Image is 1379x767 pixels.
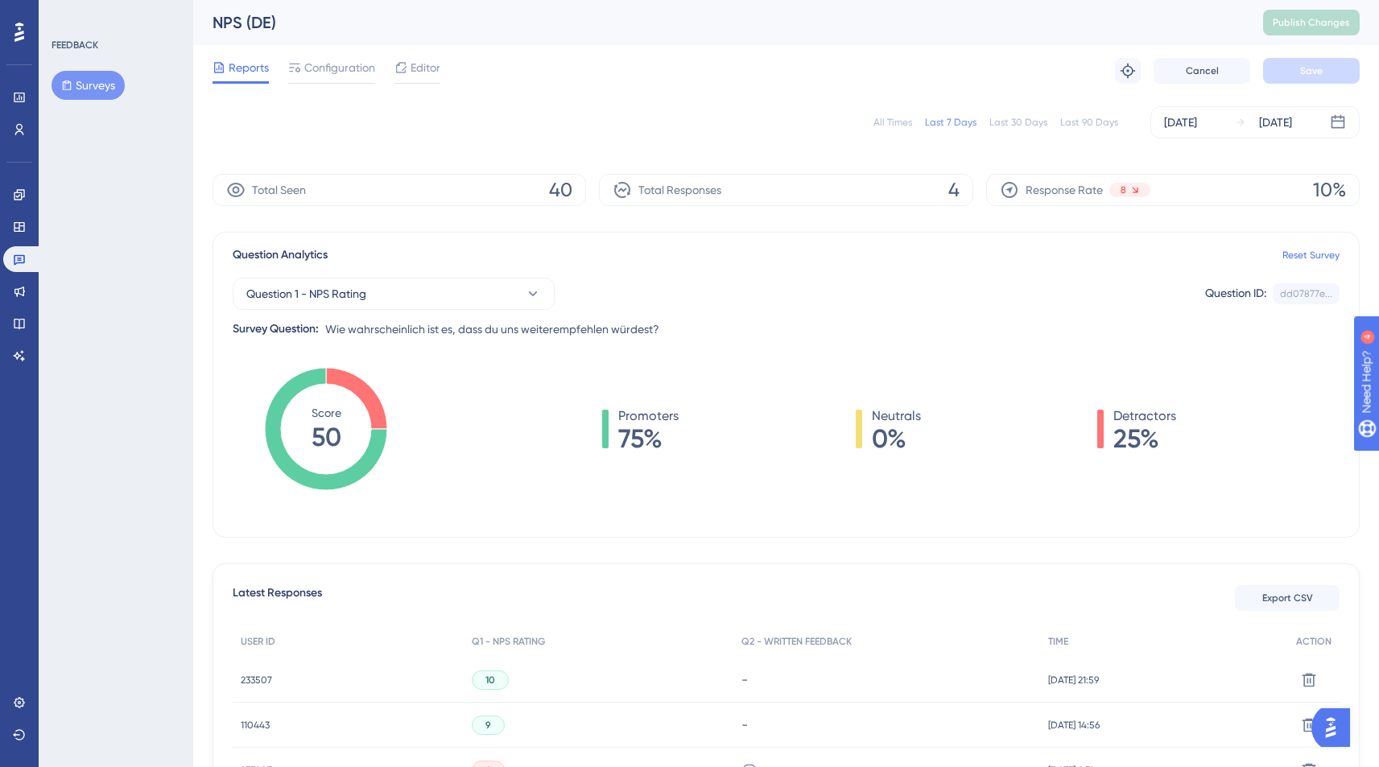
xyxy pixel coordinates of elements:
button: Surveys [52,71,125,100]
button: Save [1263,58,1360,84]
span: Neutrals [872,406,921,426]
button: Cancel [1154,58,1250,84]
span: Question 1 - NPS Rating [246,284,366,303]
div: NPS (DE) [213,11,1223,34]
span: Need Help? [38,4,101,23]
span: Q1 - NPS RATING [472,635,545,648]
div: 4 [112,8,117,21]
div: - [741,672,1032,687]
span: Total Seen [252,180,306,200]
div: [DATE] [1164,113,1197,132]
div: Last 30 Days [989,116,1047,129]
span: 10 [485,674,495,687]
span: TIME [1048,635,1068,648]
div: Survey Question: [233,320,319,339]
tspan: 50 [312,422,341,452]
div: All Times [873,116,912,129]
tspan: Score [312,406,341,419]
div: - [741,717,1032,732]
span: Promoters [618,406,679,426]
span: Configuration [304,58,375,77]
span: USER ID [241,635,275,648]
span: Q2 - WRITTEN FEEDBACK [741,635,852,648]
span: Cancel [1186,64,1219,77]
span: 0% [872,426,921,452]
span: Response Rate [1026,180,1103,200]
span: 40 [549,177,572,203]
span: Editor [411,58,440,77]
span: 10% [1313,177,1346,203]
span: Question Analytics [233,245,328,265]
span: Total Responses [638,180,721,200]
span: ACTION [1296,635,1332,648]
span: 8 [1121,184,1126,196]
div: Question ID: [1205,283,1266,304]
iframe: UserGuiding AI Assistant Launcher [1311,703,1360,752]
span: Publish Changes [1273,16,1350,29]
div: Last 7 Days [925,116,976,129]
span: 233507 [241,674,272,687]
div: [DATE] [1259,113,1292,132]
div: Last 90 Days [1060,116,1118,129]
span: Wie wahrscheinlich ist es, dass du uns weiterempfehlen würdest? [325,320,659,339]
span: 75% [618,426,679,452]
button: Export CSV [1235,585,1340,611]
span: Reports [229,58,269,77]
span: 9 [485,719,491,732]
span: [DATE] 21:59 [1048,674,1099,687]
span: Export CSV [1262,592,1313,604]
a: Reset Survey [1282,249,1340,262]
span: 25% [1113,426,1176,452]
span: Latest Responses [233,583,322,612]
span: [DATE] 14:56 [1048,719,1100,732]
span: Detractors [1113,406,1176,426]
div: dd07877e... [1280,287,1332,300]
span: 110443 [241,719,270,732]
button: Question 1 - NPS Rating [233,278,555,310]
span: 4 [948,177,960,203]
button: Publish Changes [1263,10,1360,35]
div: FEEDBACK [52,39,98,52]
span: Save [1300,64,1323,77]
